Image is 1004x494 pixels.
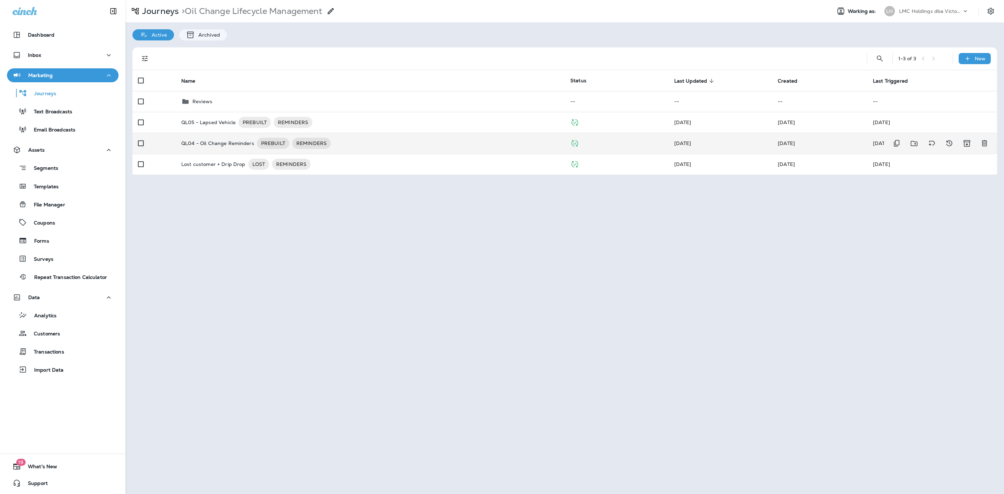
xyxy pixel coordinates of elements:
span: Last Updated [674,78,707,84]
p: Marketing [28,73,53,78]
p: Surveys [27,256,53,263]
span: PREBUILT [238,119,271,126]
div: 1 - 3 of 3 [898,56,916,61]
p: Forms [27,238,49,245]
p: Segments [27,165,58,172]
button: Duplicate [890,136,904,151]
div: LOST [248,159,269,170]
p: Analytics [27,313,56,319]
p: Active [148,32,167,38]
button: Inbox [7,48,119,62]
button: 19What's New [7,459,119,473]
button: Settings [984,5,997,17]
span: LOST [248,161,269,168]
p: Journeys [139,6,179,16]
span: Robert Wlasuk [674,119,691,126]
td: -- [669,91,773,112]
button: Archive [960,136,974,151]
p: Customers [27,331,60,337]
p: Email Broadcasts [27,127,75,134]
p: Import Data [27,367,64,374]
div: PREBUILT [238,117,271,128]
span: Created [778,78,806,84]
p: Templates [27,184,59,190]
span: What's New [21,464,57,472]
button: Repeat Transaction Calculator [7,269,119,284]
p: Transactions [27,349,64,356]
button: Analytics [7,308,119,322]
p: Text Broadcasts [27,109,72,115]
div: REMINDERS [292,138,331,149]
span: Robert Wlasuk [778,161,795,167]
p: Reviews [192,99,212,104]
button: Coupons [7,215,119,230]
span: Published [570,139,579,146]
p: Assets [28,147,45,153]
td: -- [565,91,669,112]
span: Robert Wlasuk [778,140,795,146]
span: Published [570,160,579,167]
button: Assets [7,143,119,157]
button: File Manager [7,197,119,212]
td: -- [772,91,867,112]
button: View Changelog [942,136,956,151]
button: Data [7,290,119,304]
button: Templates [7,179,119,193]
span: REMINDERS [272,161,311,168]
button: Text Broadcasts [7,104,119,119]
span: Last Triggered [873,78,908,84]
button: Email Broadcasts [7,122,119,137]
p: New [975,56,986,61]
button: Customers [7,326,119,341]
button: Journeys [7,86,119,100]
p: File Manager [27,202,65,208]
span: Last Triggered [873,78,917,84]
td: [DATE] [867,154,997,175]
button: Marketing [7,68,119,82]
p: Data [28,295,40,300]
span: Status [570,77,586,84]
span: Name [181,78,196,84]
p: Coupons [27,220,55,227]
td: -- [867,91,997,112]
p: Repeat Transaction Calculator [27,274,107,281]
span: REMINDERS [274,119,312,126]
p: Oil Change Lifecycle Management [179,6,322,16]
button: Transactions [7,344,119,359]
span: PREBUILT [257,140,289,147]
span: Created [778,78,797,84]
div: REMINDERS [274,117,312,128]
span: Micah Weckert [778,119,795,126]
td: [DATE] [867,112,997,133]
p: Inbox [28,52,41,58]
p: Journeys [27,91,56,97]
button: Move to folder [907,136,921,151]
td: [DATE] [867,133,954,154]
span: Last Updated [674,78,716,84]
button: Search Journeys [873,52,887,66]
button: Dashboard [7,28,119,42]
button: Collapse Sidebar [104,4,123,18]
button: Delete [978,136,991,151]
span: REMINDERS [292,140,331,147]
div: LH [884,6,895,16]
button: Import Data [7,362,119,377]
p: QL04 - Oil Change Reminders [181,138,254,149]
p: LMC Holdings dba Victory Lane Quick Oil Change [899,8,962,14]
span: J-P Scoville [674,140,691,146]
p: Dashboard [28,32,54,38]
span: Name [181,78,205,84]
button: Segments [7,160,119,175]
p: Lost customer + Drip Drop [181,159,245,170]
p: Archived [195,32,220,38]
div: PREBUILT [257,138,289,149]
button: Add tags [925,136,939,151]
button: Filters [138,52,152,66]
button: Support [7,476,119,490]
span: 19 [16,459,25,466]
button: Forms [7,233,119,248]
span: Support [21,480,48,489]
p: QL05 - Lapsed Vehicle [181,117,236,128]
div: REMINDERS [272,159,311,170]
span: Working as: [848,8,877,14]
